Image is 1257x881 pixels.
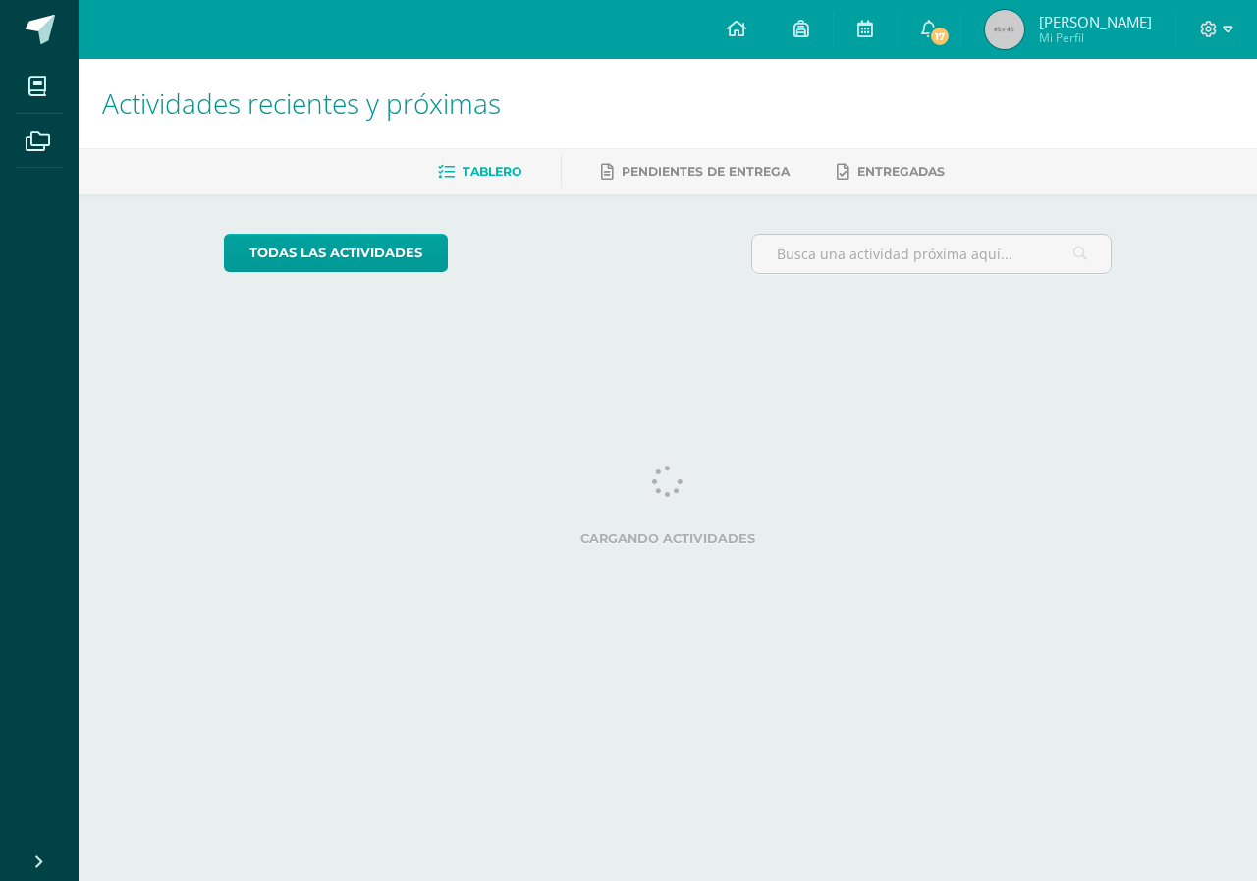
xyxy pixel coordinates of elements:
a: Tablero [438,156,521,188]
span: Mi Perfil [1039,29,1152,46]
input: Busca una actividad próxima aquí... [752,235,1112,273]
img: 45x45 [985,10,1024,49]
a: todas las Actividades [224,234,448,272]
span: [PERSON_NAME] [1039,12,1152,31]
label: Cargando actividades [224,531,1113,546]
span: Pendientes de entrega [622,164,790,179]
span: 17 [929,26,951,47]
span: Entregadas [857,164,945,179]
a: Entregadas [837,156,945,188]
a: Pendientes de entrega [601,156,790,188]
span: Tablero [463,164,521,179]
span: Actividades recientes y próximas [102,84,501,122]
